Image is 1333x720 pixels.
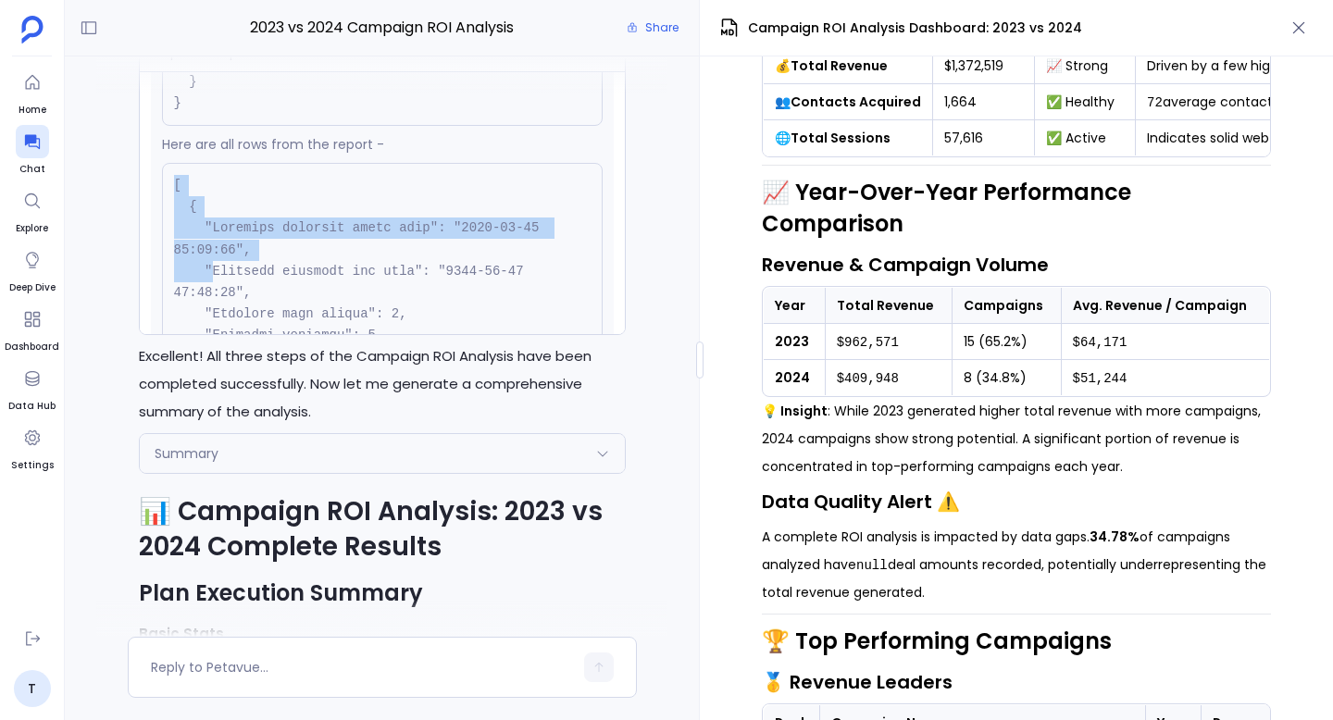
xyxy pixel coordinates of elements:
[8,399,56,414] span: Data Hub
[953,288,1061,324] th: Campaigns
[1035,84,1136,120] td: ✅ Healthy
[1073,335,1127,350] code: $64,171
[933,84,1035,120] td: 1,664
[1147,95,1163,110] code: 72
[1035,48,1136,84] td: 📈 Strong
[762,488,1271,515] h3: Data Quality Alert ⚠️
[762,402,828,420] strong: 💡 Insight
[748,19,1082,38] span: Campaign ROI Analysis Dashboard: 2023 vs 2024
[16,221,49,236] span: Explore
[16,103,49,118] span: Home
[933,120,1035,156] td: 57,616
[5,303,59,354] a: Dashboard
[11,421,54,473] a: Settings
[762,523,1271,606] p: A complete ROI analysis is impacted by data gaps. of campaigns analyzed have deal amounts recorde...
[21,16,44,43] img: petavue logo
[8,362,56,414] a: Data Hub
[9,243,56,295] a: Deep Dive
[1035,120,1136,156] td: ✅ Active
[791,129,891,147] strong: Total Sessions
[5,340,59,354] span: Dashboard
[9,280,56,295] span: Deep Dive
[764,48,933,84] td: 💰
[16,66,49,118] a: Home
[791,93,921,111] strong: Contacts Acquired
[155,444,218,463] span: Summary
[825,288,953,324] th: Total Revenue
[139,342,626,426] p: Excellent! All three steps of the Campaign ROI Analysis have been completed successfully. Now let...
[162,133,603,155] p: Here are all rows from the report -
[16,162,49,177] span: Chat
[14,670,51,707] a: T
[1090,528,1140,546] strong: 34.78%
[762,177,1271,240] h2: 📈 Year-Over-Year Performance Comparison
[139,494,626,565] h1: 📊 Campaign ROI Analysis: 2023 vs 2024 Complete Results
[762,251,1271,279] h3: Revenue & Campaign Volume
[1061,288,1269,324] th: Avg. Revenue / Campaign
[762,626,1271,657] h2: 🏆 Top Performing Campaigns
[207,16,556,40] span: 2023 vs 2024 Campaign ROI Analysis
[791,56,888,75] strong: Total Revenue
[933,48,1035,84] td: $1,372,519
[16,184,49,236] a: Explore
[837,335,899,350] code: $962,571
[16,125,49,177] a: Chat
[856,558,888,573] code: null
[837,371,899,386] code: $409,948
[762,397,1271,480] p: : While 2023 generated higher total revenue with more campaigns, 2024 campaigns show strong poten...
[775,368,810,387] strong: 2024
[953,360,1061,396] td: 8 (34.8%)
[616,15,690,41] button: Share
[775,332,809,351] strong: 2023
[11,458,54,473] span: Settings
[764,120,933,156] td: 🌐
[645,20,679,35] span: Share
[762,668,1271,696] h3: 🥇 Revenue Leaders
[953,324,1061,360] td: 15 (65.2%)
[764,288,826,324] th: Year
[139,577,423,608] strong: Plan Execution Summary
[764,84,933,120] td: 👥
[1073,371,1127,386] code: $51,244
